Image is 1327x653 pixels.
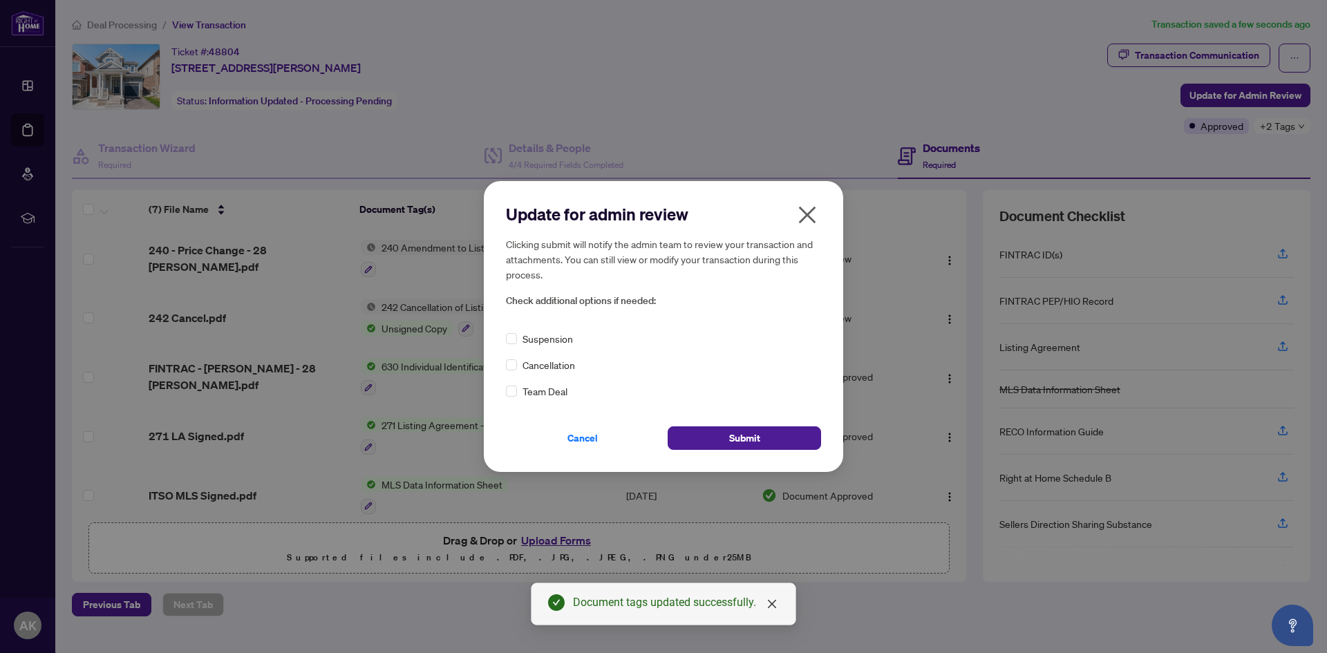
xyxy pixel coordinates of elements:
[567,427,598,449] span: Cancel
[548,594,565,611] span: check-circle
[506,426,659,450] button: Cancel
[506,293,821,309] span: Check additional options if needed:
[523,384,567,399] span: Team Deal
[523,357,575,372] span: Cancellation
[506,203,821,225] h2: Update for admin review
[796,204,818,226] span: close
[766,598,778,609] span: close
[573,594,779,611] div: Document tags updated successfully.
[729,427,760,449] span: Submit
[523,331,573,346] span: Suspension
[668,426,821,450] button: Submit
[506,236,821,282] h5: Clicking submit will notify the admin team to review your transaction and attachments. You can st...
[764,596,780,612] a: Close
[1272,605,1313,646] button: Open asap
